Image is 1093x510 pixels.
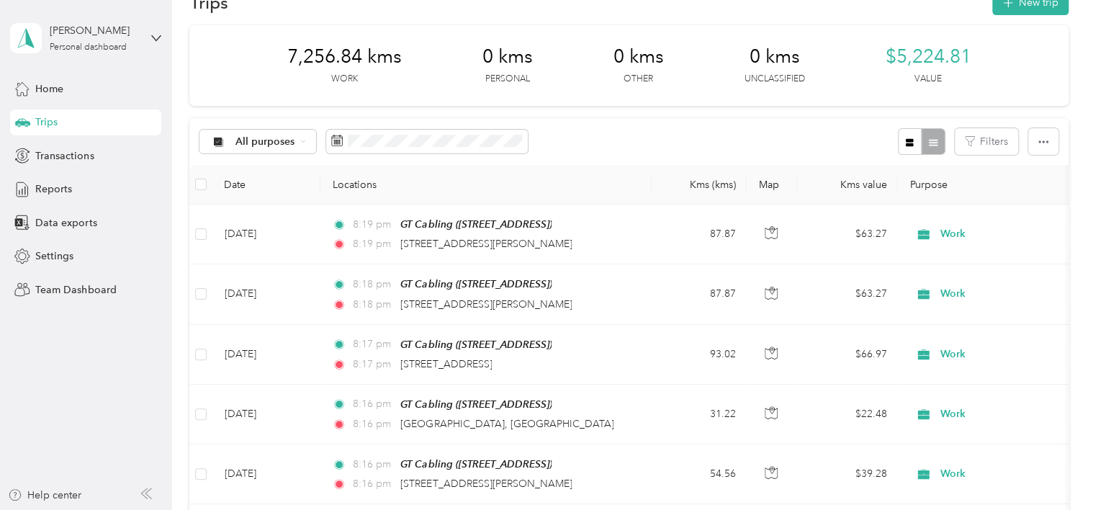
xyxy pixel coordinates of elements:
span: [STREET_ADDRESS][PERSON_NAME] [400,298,572,310]
span: GT Cabling ([STREET_ADDRESS]) [400,218,552,230]
div: [PERSON_NAME] [50,23,140,38]
td: $22.48 [797,385,898,444]
td: 93.02 [652,325,747,385]
td: 54.56 [652,444,747,504]
td: [DATE] [212,444,320,504]
p: Other [624,73,653,86]
button: Filters [955,128,1018,155]
th: Kms (kms) [652,165,747,205]
span: [STREET_ADDRESS][PERSON_NAME] [400,478,572,490]
span: Settings [35,249,73,264]
td: $63.27 [797,205,898,264]
th: Kms value [797,165,898,205]
td: $63.27 [797,264,898,324]
p: Personal [485,73,529,86]
span: Work [940,286,1072,302]
div: Personal dashboard [50,43,127,52]
span: 8:16 pm [353,416,394,432]
span: 8:19 pm [353,236,394,252]
span: 8:17 pm [353,357,394,372]
span: 8:17 pm [353,336,394,352]
td: 87.87 [652,205,747,264]
span: Work [940,406,1072,422]
span: 0 kms [749,45,799,68]
td: 31.22 [652,385,747,444]
span: Work [940,226,1072,242]
td: [DATE] [212,205,320,264]
th: Map [747,165,797,205]
span: 8:18 pm [353,277,394,292]
th: Locations [320,165,652,205]
span: $5,224.81 [885,45,971,68]
span: Data exports [35,215,96,231]
span: GT Cabling ([STREET_ADDRESS]) [400,398,552,410]
span: Home [35,81,63,97]
span: 0 kms [613,45,663,68]
span: GT Cabling ([STREET_ADDRESS]) [400,339,552,350]
td: [DATE] [212,385,320,444]
span: [STREET_ADDRESS] [400,358,492,370]
iframe: Everlance-gr Chat Button Frame [1012,429,1093,510]
td: [DATE] [212,264,320,324]
td: $39.28 [797,444,898,504]
button: Help center [8,488,81,503]
span: 8:19 pm [353,217,394,233]
span: Team Dashboard [35,282,116,297]
span: 8:16 pm [353,457,394,473]
span: Work [940,466,1072,482]
span: 7,256.84 kms [287,45,401,68]
td: 87.87 [652,264,747,324]
span: 8:16 pm [353,476,394,492]
span: 8:16 pm [353,396,394,412]
span: Reports [35,182,72,197]
span: Work [940,346,1072,362]
p: Value [914,73,942,86]
td: [DATE] [212,325,320,385]
span: GT Cabling ([STREET_ADDRESS]) [400,458,552,470]
th: Date [212,165,320,205]
span: Trips [35,115,58,130]
span: All purposes [235,137,295,147]
span: [STREET_ADDRESS][PERSON_NAME] [400,238,572,250]
span: [GEOGRAPHIC_DATA], [GEOGRAPHIC_DATA] [400,418,613,430]
span: 0 kms [482,45,532,68]
td: $66.97 [797,325,898,385]
span: Transactions [35,148,94,164]
span: 8:18 pm [353,297,394,313]
p: Work [330,73,357,86]
p: Unclassified [744,73,804,86]
span: GT Cabling ([STREET_ADDRESS]) [400,278,552,290]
